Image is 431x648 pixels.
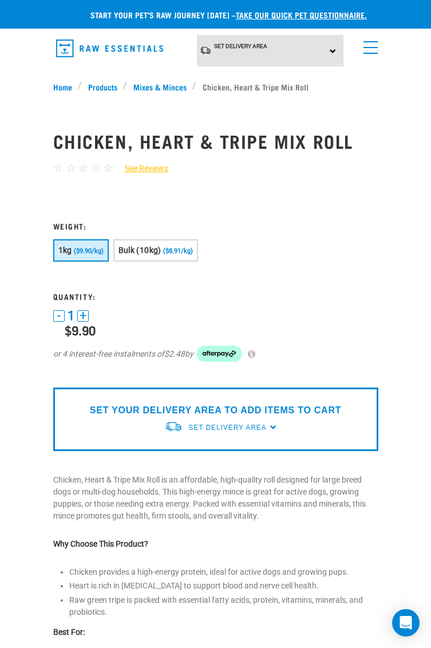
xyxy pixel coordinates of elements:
[53,81,378,93] nav: breadcrumbs
[358,34,378,55] a: menu
[236,13,367,17] a: take our quick pet questionnaire.
[78,161,88,175] span: ☆
[53,222,378,230] h3: Weight:
[82,81,123,93] a: Products
[56,39,163,57] img: Raw Essentials Logo
[74,247,104,255] span: ($9.90/kg)
[66,161,76,175] span: ☆
[196,346,242,362] img: Afterpay
[69,580,378,592] li: Heart is rich in [MEDICAL_DATA] to support blood and nerve cell health.
[188,424,266,432] span: Set Delivery Area
[77,310,89,322] button: +
[214,43,267,49] span: Set Delivery Area
[53,161,63,175] span: ☆
[58,246,72,255] span: 1kg
[65,323,378,337] div: $9.90
[163,247,193,255] span: ($8.91/kg)
[392,609,420,637] div: Open Intercom Messenger
[53,539,148,548] strong: Why Choose This Product?
[164,421,183,433] img: van-moving.png
[53,474,378,522] p: Chicken, Heart & Tripe Mix Roll is an affordable, high-quality roll designed for large breed dogs...
[53,131,378,151] h1: Chicken, Heart & Tripe Mix Roll
[68,310,74,322] span: 1
[91,161,101,175] span: ☆
[69,566,378,578] li: Chicken provides a high-energy protein, ideal for active dogs and growing pups.
[53,81,78,93] a: Home
[53,292,378,301] h3: Quantity:
[200,46,211,55] img: van-moving.png
[113,163,168,175] a: See Reviews
[90,404,341,417] p: SET YOUR DELIVERY AREA TO ADD ITEMS TO CART
[53,346,378,362] div: or 4 interest-free instalments of by
[104,161,113,175] span: ☆
[69,594,378,618] li: Raw green tripe is packed with essential fatty acids, protein, vitamins, minerals, and probiotics.
[118,246,161,255] span: Bulk (10kg)
[53,310,65,322] button: -
[53,627,85,637] strong: Best For:
[53,239,109,262] button: 1kg ($9.90/kg)
[164,348,185,360] span: $2.48
[127,81,192,93] a: Mixes & Minces
[113,239,198,262] button: Bulk (10kg) ($8.91/kg)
